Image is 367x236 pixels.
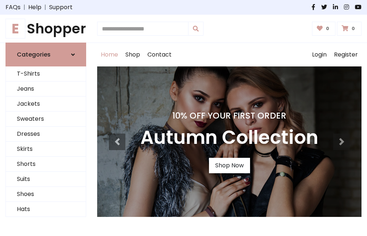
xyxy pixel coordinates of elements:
[6,81,86,97] a: Jeans
[6,157,86,172] a: Shorts
[312,22,336,36] a: 0
[144,43,175,66] a: Contact
[6,127,86,142] a: Dresses
[49,3,73,12] a: Support
[330,43,362,66] a: Register
[308,43,330,66] a: Login
[324,25,331,32] span: 0
[122,43,144,66] a: Shop
[337,22,362,36] a: 0
[140,127,318,149] h3: Autumn Collection
[17,51,51,58] h6: Categories
[5,3,21,12] a: FAQs
[97,43,122,66] a: Home
[6,142,86,157] a: Skirts
[5,21,86,37] a: EShopper
[5,21,86,37] h1: Shopper
[6,187,86,202] a: Shoes
[5,43,86,66] a: Categories
[6,66,86,81] a: T-Shirts
[6,97,86,112] a: Jackets
[21,3,28,12] span: |
[5,19,25,39] span: E
[6,202,86,217] a: Hats
[41,3,49,12] span: |
[6,112,86,127] a: Sweaters
[350,25,357,32] span: 0
[209,158,250,173] a: Shop Now
[28,3,41,12] a: Help
[140,110,318,121] h4: 10% Off Your First Order
[6,172,86,187] a: Suits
